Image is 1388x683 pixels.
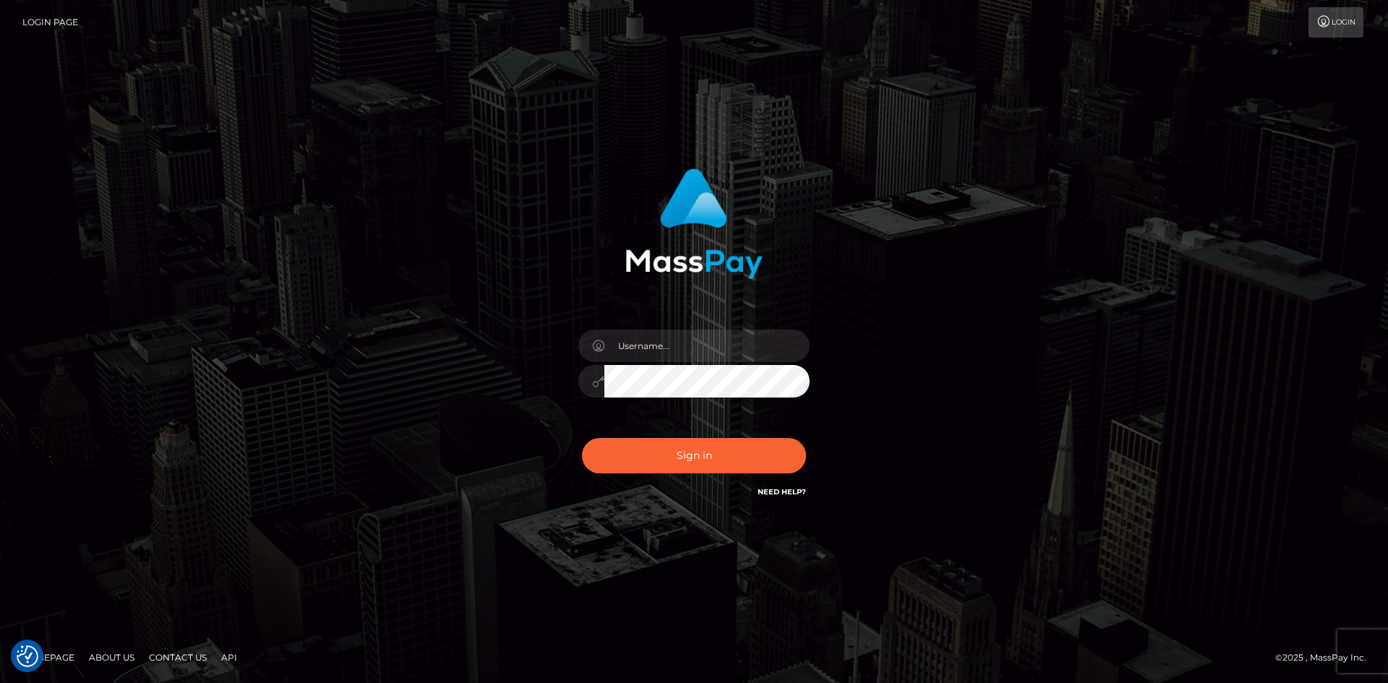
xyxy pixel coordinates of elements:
[1275,650,1377,666] div: © 2025 , MassPay Inc.
[17,645,38,667] button: Consent Preferences
[1308,7,1363,38] a: Login
[758,487,806,497] a: Need Help?
[582,438,806,473] button: Sign in
[143,646,213,669] a: Contact Us
[22,7,78,38] a: Login Page
[16,646,80,669] a: Homepage
[83,646,140,669] a: About Us
[17,645,38,667] img: Revisit consent button
[215,646,243,669] a: API
[625,168,763,279] img: MassPay Login
[604,330,810,362] input: Username...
